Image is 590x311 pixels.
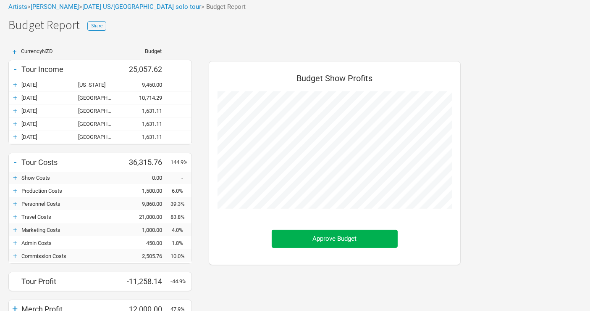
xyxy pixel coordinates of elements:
[120,65,170,74] div: 25,057.62
[9,239,21,247] div: +
[21,134,78,140] div: 25-Apr-25
[21,175,120,181] div: Show Costs
[9,173,21,182] div: +
[120,188,170,194] div: 1,500.00
[21,82,78,88] div: 10-Apr-25
[21,65,120,74] div: Tour Income
[9,63,21,75] div: -
[8,48,21,56] div: +
[9,80,21,89] div: +
[21,240,120,246] div: Admin Costs
[120,277,170,286] div: -11,258.14
[170,175,191,181] div: -
[21,48,53,54] span: Currency NZD
[78,82,120,88] div: New York
[27,4,79,10] span: >
[78,121,120,127] div: London
[120,121,170,127] div: 1,631.11
[120,82,170,88] div: 9,450.00
[9,93,21,102] div: +
[21,95,78,101] div: 15-Apr-25
[120,227,170,233] div: 1,000.00
[120,201,170,207] div: 9,860.00
[9,133,21,141] div: +
[170,159,191,165] div: 144.9%
[87,21,106,31] button: Share
[120,253,170,259] div: 2,505.76
[170,214,191,220] div: 83.8%
[170,227,191,233] div: 4.0%
[21,227,120,233] div: Marketing Costs
[21,121,78,127] div: 24-Apr-25
[8,3,27,11] a: Artists
[9,106,21,115] div: +
[21,201,120,207] div: Personnel Costs
[120,108,170,114] div: 1,631.11
[9,120,21,128] div: +
[313,235,357,242] span: Approve Budget
[21,253,120,259] div: Commission Costs
[170,188,191,194] div: 6.0%
[170,240,191,246] div: 1.8%
[120,48,162,54] div: Budget
[78,108,120,114] div: London
[120,214,170,220] div: 21,000.00
[201,4,246,10] span: > Budget Report
[9,186,21,195] div: +
[31,3,79,11] a: [PERSON_NAME]
[8,19,590,32] h1: Budget Report
[78,134,120,140] div: London
[79,4,201,10] span: >
[21,158,120,167] div: Tour Costs
[218,70,452,91] div: Budget Show Profits
[9,156,21,168] div: -
[9,252,21,260] div: +
[120,240,170,246] div: 450.00
[120,175,170,181] div: 0.00
[9,213,21,221] div: +
[170,201,191,207] div: 39.3%
[9,226,21,234] div: +
[21,108,78,114] div: 23-Apr-25
[21,188,120,194] div: Production Costs
[170,278,191,284] div: -44.9%
[21,214,120,220] div: Travel Costs
[170,253,191,259] div: 10.0%
[91,23,102,29] span: Share
[120,158,170,167] div: 36,315.76
[120,134,170,140] div: 1,631.11
[21,277,120,286] div: Tour Profit
[272,230,398,248] button: Approve Budget
[82,3,201,11] a: [DATE] US/[GEOGRAPHIC_DATA] solo tour
[9,199,21,208] div: +
[120,95,170,101] div: 10,714.29
[78,95,120,101] div: Los Angeles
